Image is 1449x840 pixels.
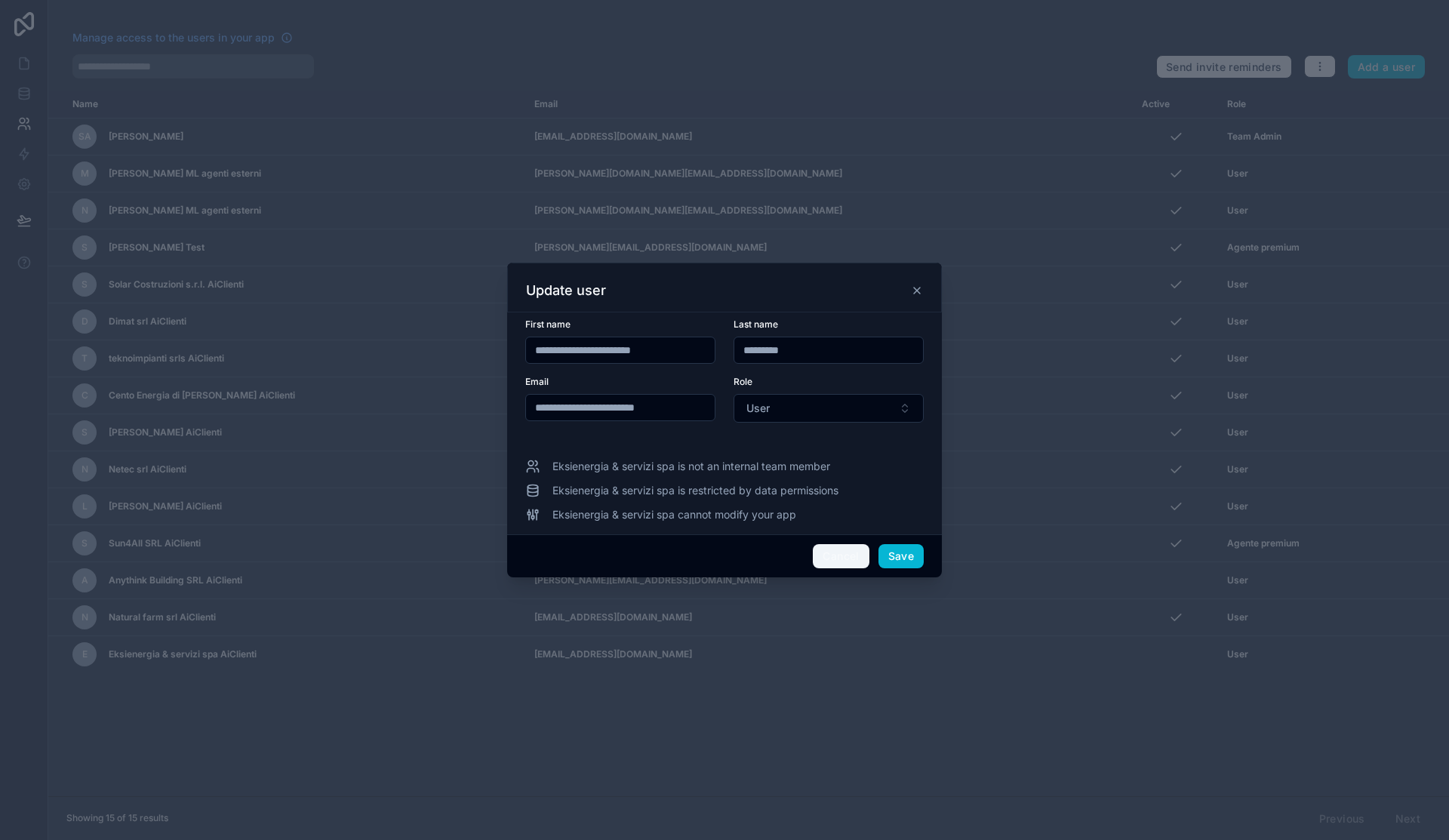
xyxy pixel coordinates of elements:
span: User [746,401,770,416]
span: Email [525,376,549,387]
span: Role [734,376,752,387]
button: Cancel [813,544,869,568]
span: First name [525,318,571,330]
span: Last name [734,318,778,330]
span: Eksienergia & servizi spa is restricted by data permissions [552,483,838,498]
span: Eksienergia & servizi spa cannot modify your app [552,507,796,522]
button: Save [878,544,924,568]
span: Eksienergia & servizi spa is not an internal team member [552,459,830,474]
h3: Update user [526,282,606,300]
button: Select Button [734,394,924,423]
